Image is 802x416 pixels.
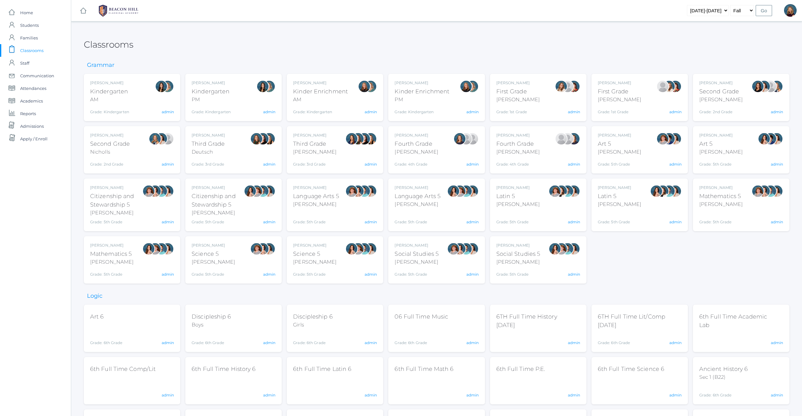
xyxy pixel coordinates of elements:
div: Grade: 6th Grade [699,384,748,398]
a: admin [263,340,275,345]
a: admin [365,393,377,397]
div: Discipleship 6 [293,313,332,321]
div: Third Grade [293,140,337,148]
div: Sarah Armstrong [764,80,777,93]
div: [PERSON_NAME] [90,80,129,86]
div: Language Arts 5 [395,192,441,201]
div: 6TH Full Time History [DATE] [496,313,574,330]
a: admin [365,109,377,114]
div: Teresa Deutsch [555,185,568,197]
div: Ellie Bradley [453,132,466,145]
div: [PERSON_NAME] [192,209,244,217]
div: Sec 1 (B22) [699,373,748,381]
div: First Grade [496,87,540,96]
div: Jaimie Watson [561,80,574,93]
div: Grade: 6th Grade [598,332,675,346]
div: Art 5 [598,140,641,148]
div: [PERSON_NAME] [395,148,438,156]
div: Grade: 5th Grade [90,268,134,277]
div: Social Studies 5 [496,250,540,258]
div: Maureen Doyle [466,80,479,93]
div: 06 Full Time Music [395,313,448,321]
div: [PERSON_NAME] [395,132,438,138]
a: admin [669,109,682,114]
div: Citizenship and Stewardship 5 [192,192,244,209]
div: Juliana Fowler [364,132,377,145]
div: Fourth Grade [496,140,540,148]
a: admin [162,272,174,277]
div: Kindergarten [192,87,231,96]
span: Attendances [20,82,46,95]
div: Emily Balli [752,80,764,93]
a: admin [669,162,682,167]
a: admin [466,220,479,224]
h3: Logic [84,293,106,299]
div: 6th Full Time Academic Lab [699,313,777,330]
span: Admissions [20,120,44,132]
div: Deutsch [192,148,225,156]
div: Second Grade [699,87,743,96]
div: Citizenship and Stewardship 5 [90,192,142,209]
div: Rebecca Salazar [758,185,770,197]
a: admin [365,272,377,277]
div: Cari Burke [364,243,377,255]
div: Art 5 [699,140,743,148]
a: admin [568,393,580,397]
div: Westen Taylor [155,185,168,197]
div: Kinder Enrichment [395,87,449,96]
div: Sarah Bence [149,243,161,255]
div: Boys [192,321,231,329]
a: admin [263,220,275,224]
span: Apply / Enroll [20,132,48,145]
div: [PERSON_NAME] [293,80,348,86]
div: [PERSON_NAME] [90,132,130,138]
span: Staff [20,57,29,69]
div: Science 5 [192,250,235,258]
div: Sarah Bence [250,243,263,255]
div: [PERSON_NAME] [496,96,540,103]
div: Teresa Deutsch [656,185,669,197]
div: Cari Burke [466,243,479,255]
a: admin [263,272,275,277]
a: admin [365,340,377,345]
div: Cari Burke [669,185,682,197]
div: Cari Burke [568,243,580,255]
a: admin [669,340,682,345]
div: [PERSON_NAME] [293,148,337,156]
a: admin [568,162,580,167]
div: [PERSON_NAME] [395,80,449,86]
div: Westen Taylor [358,185,371,197]
div: Ancient History 6 [699,365,748,373]
div: Sarah Bence [250,185,263,197]
a: admin [263,109,275,114]
a: admin [162,162,174,167]
div: 6th Full Time Science 6 [598,365,664,373]
div: [PERSON_NAME] [496,258,540,266]
span: Classrooms [20,44,43,57]
div: [PERSON_NAME] [395,201,441,208]
div: Grade: 5th Grade [395,211,441,225]
div: Cari Burke [364,185,377,197]
span: Families [20,32,38,44]
div: [PERSON_NAME] [293,258,337,266]
div: Grade: 5th Grade [699,211,743,225]
div: [PERSON_NAME] [395,185,441,190]
a: admin [365,220,377,224]
div: Second Grade [90,140,130,148]
div: [PERSON_NAME] [293,243,337,248]
div: Mathematics 5 [699,192,743,201]
div: Rebecca Salazar [149,185,161,197]
div: Courtney Nicholls [770,80,783,93]
div: Kindergarten [90,87,129,96]
div: AM [293,96,348,103]
a: admin [568,109,580,114]
div: [PERSON_NAME] [598,201,641,208]
a: admin [466,393,479,397]
div: [PERSON_NAME] [395,243,439,248]
div: [PERSON_NAME] [90,243,134,248]
input: Go [756,5,772,16]
div: [PERSON_NAME] [496,243,540,248]
div: Latin 5 [598,192,641,201]
div: Grade: 5th Grade [699,158,743,167]
div: [PERSON_NAME] [598,185,641,190]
